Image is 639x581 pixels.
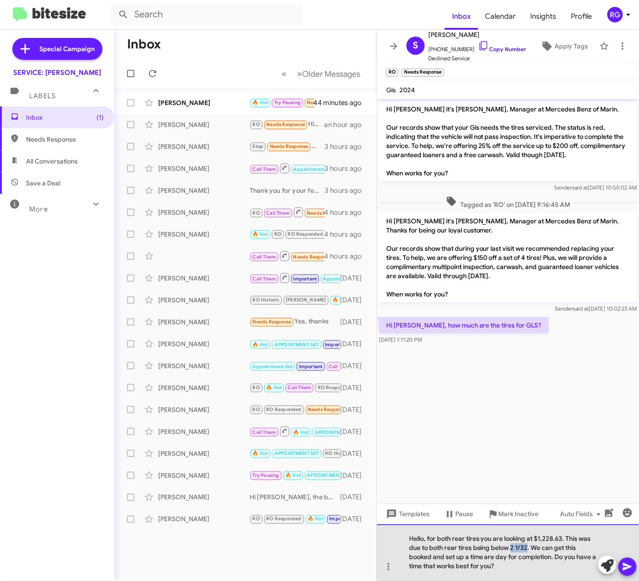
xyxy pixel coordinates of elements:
[158,361,250,370] div: [PERSON_NAME]
[523,3,564,30] a: Insights
[253,297,280,303] span: RO Historic
[325,208,369,217] div: 4 hours ago
[253,364,293,370] span: Appointment Set
[330,516,353,522] span: Important
[302,69,360,79] span: Older Messages
[286,297,326,303] span: [PERSON_NAME]
[13,68,101,77] div: SERVICE: [PERSON_NAME]
[111,4,303,26] input: Search
[478,3,523,30] a: Calendar
[277,64,366,83] nav: Page navigation example
[250,295,340,305] div: Okay
[250,317,340,327] div: Yes, thanks
[253,210,260,216] span: RO
[266,121,305,127] span: Needs Response
[276,64,292,83] button: Previous
[270,143,309,149] span: Needs Response
[293,166,334,172] span: Appointment Set
[26,179,60,188] span: Save a Deal
[402,69,444,77] small: Needs Response
[340,515,369,524] div: [DATE]
[253,429,277,435] span: Call Them
[253,385,260,391] span: RO
[384,506,430,523] span: Templates
[293,429,309,435] span: 🔥 Hot
[325,342,349,348] span: Important
[285,472,301,478] span: 🔥 Hot
[554,38,588,54] span: Apply Tags
[325,120,369,129] div: an hour ago
[250,206,325,218] div: Inbound Call
[307,100,346,106] span: Needs Response
[428,54,526,63] span: Declined Service
[253,143,264,149] span: Stop
[399,86,415,94] span: 2024
[253,100,268,106] span: 🔥 Hot
[340,339,369,349] div: [DATE]
[158,515,250,524] div: [PERSON_NAME]
[250,186,325,195] div: Thank you for your feedback! If you need any further assistance with your vehicle or scheduling m...
[158,98,250,107] div: [PERSON_NAME]
[340,296,369,305] div: [DATE]
[158,142,250,151] div: [PERSON_NAME]
[299,364,323,370] span: Important
[340,317,369,327] div: [DATE]
[340,427,369,436] div: [DATE]
[340,493,369,502] div: [DATE]
[266,385,282,391] span: 🔥 Hot
[12,38,102,60] a: Special Campaign
[250,448,340,459] div: Can you confirm my appointment at 9 [DATE]? I just got a message saying I missed the appointment ...
[29,92,56,100] span: Labels
[560,506,604,523] span: Auto Fields
[158,339,250,349] div: [PERSON_NAME]
[250,338,340,349] div: We have these tires in stock, what day and time would you like to come in ?
[158,208,250,217] div: [PERSON_NAME]
[573,305,589,312] span: said at
[297,68,302,79] span: »
[564,3,600,30] a: Profile
[379,336,422,343] span: [DATE] 1:11:20 PM
[253,407,260,412] span: RO
[250,404,340,415] div: Yes
[325,186,369,195] div: 3 hours ago
[250,382,340,393] div: Of course! Take your time, and feel free to reach out if you have any questions or need assistanc...
[127,37,161,52] h1: Inbox
[478,46,526,53] a: Copy Number
[253,231,268,237] span: 🔥 Hot
[250,514,340,524] div: Ok. Thx U
[253,166,277,172] span: Call Them
[250,163,325,174] div: Thank you .
[340,405,369,414] div: [DATE]
[325,164,369,173] div: 3 hours ago
[499,506,539,523] span: Mark Inactive
[96,113,104,122] span: (1)
[158,405,250,414] div: [PERSON_NAME]
[325,252,369,261] div: 4 hours ago
[323,276,363,282] span: Appointment Set
[445,3,478,30] a: Inbox
[266,516,301,522] span: RO Responded
[253,254,277,260] span: Call Them
[274,231,282,237] span: RO
[250,426,340,437] div: Hi [PERSON_NAME], you are due for a B service we have a promotion for $699.00(half off)
[437,506,480,523] button: Pause
[314,98,369,107] div: 44 minutes ago
[250,493,340,502] div: Hi [PERSON_NAME], the battery we recommended at your last visit was $746.52. With our 25% discoun...
[26,157,78,166] span: All Conversations
[282,68,287,79] span: «
[29,205,48,213] span: More
[340,383,369,392] div: [DATE]
[158,383,250,392] div: [PERSON_NAME]
[329,364,352,370] span: Call Them
[253,319,292,325] span: Needs Response
[553,506,612,523] button: Auto Fields
[308,407,346,412] span: Needs Response
[428,40,526,54] span: [PHONE_NUMBER]
[293,276,317,282] span: Important
[386,69,398,77] small: RO
[158,427,250,436] div: [PERSON_NAME]
[26,135,104,144] span: Needs Response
